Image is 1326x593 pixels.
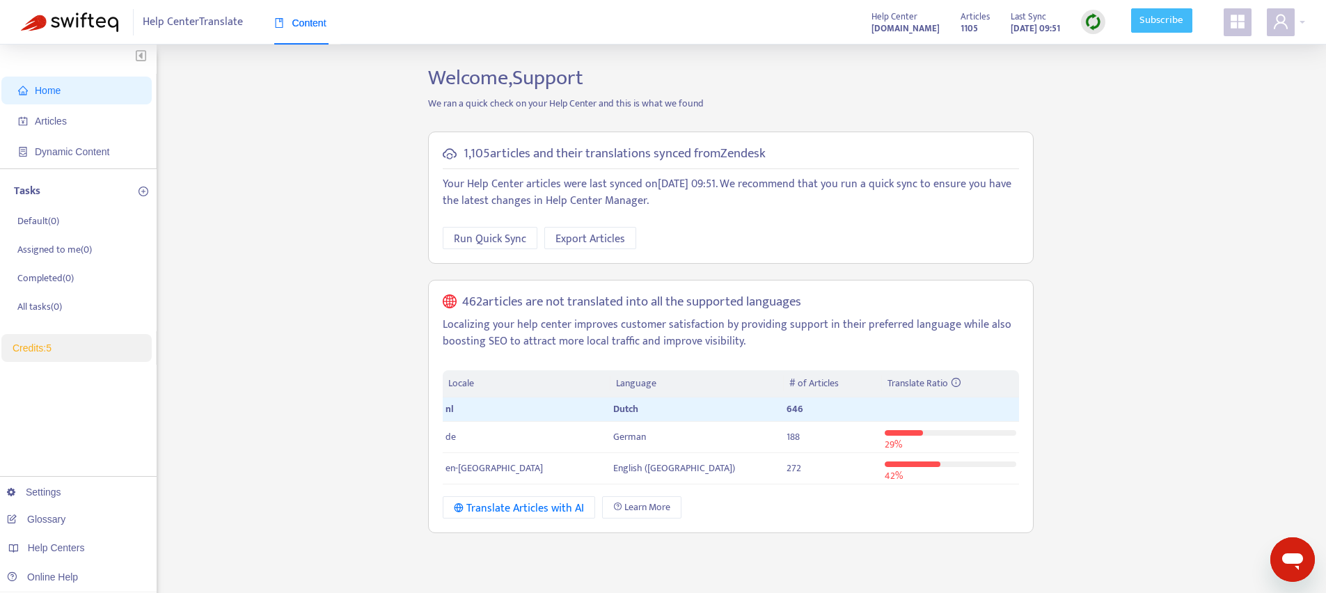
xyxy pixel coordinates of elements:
[454,230,526,248] span: Run Quick Sync
[961,9,990,24] span: Articles
[787,401,803,417] span: 646
[17,271,74,285] p: Completed ( 0 )
[787,460,801,476] span: 272
[443,370,610,397] th: Locale
[18,147,28,157] span: container
[885,436,902,452] span: 29 %
[1272,13,1289,30] span: user
[274,18,284,28] span: book
[961,21,978,36] strong: 1105
[17,242,92,257] p: Assigned to me ( 0 )
[871,21,940,36] strong: [DOMAIN_NAME]
[28,542,85,553] span: Help Centers
[21,13,118,32] img: Swifteq
[7,514,65,525] a: Glossary
[139,187,148,196] span: plus-circle
[1011,21,1060,36] strong: [DATE] 09:51
[443,176,1019,209] p: Your Help Center articles were last synced on [DATE] 09:51 . We recommend that you run a quick sy...
[1131,8,1192,33] a: Subscribe
[17,214,59,228] p: Default ( 0 )
[462,294,801,310] h5: 462 articles are not translated into all the supported languages
[443,227,537,249] button: Run Quick Sync
[445,460,543,476] span: en-[GEOGRAPHIC_DATA]
[555,230,625,248] span: Export Articles
[613,401,638,417] span: Dutch
[887,376,1013,391] div: Translate Ratio
[787,429,800,445] span: 188
[443,317,1019,350] p: Localizing your help center improves customer satisfaction by providing support in their preferre...
[544,227,636,249] button: Export Articles
[1084,13,1102,31] img: sync.dc5367851b00ba804db3.png
[602,496,681,519] a: Learn More
[454,500,584,517] div: Translate Articles with AI
[7,571,78,583] a: Online Help
[624,500,670,515] span: Learn More
[445,429,456,445] span: de
[35,146,109,157] span: Dynamic Content
[613,460,735,476] span: English ([GEOGRAPHIC_DATA])
[1270,537,1315,582] iframe: Button to launch messaging window
[35,116,67,127] span: Articles
[18,86,28,95] span: home
[443,496,595,519] button: Translate Articles with AI
[18,116,28,126] span: account-book
[428,61,583,95] span: Welcome, Support
[443,147,457,161] span: cloud-sync
[7,487,61,498] a: Settings
[784,370,883,397] th: # of Articles
[610,370,783,397] th: Language
[35,85,61,96] span: Home
[1011,9,1046,24] span: Last Sync
[871,9,917,24] span: Help Center
[464,146,766,162] h5: 1,105 articles and their translations synced from Zendesk
[418,96,1044,111] p: We ran a quick check on your Help Center and this is what we found
[17,299,62,314] p: All tasks ( 0 )
[871,20,940,36] a: [DOMAIN_NAME]
[1229,13,1246,30] span: appstore
[613,429,646,445] span: German
[274,17,326,29] span: Content
[443,294,457,310] span: global
[14,183,40,200] p: Tasks
[445,401,454,417] span: nl
[885,468,903,484] span: 42 %
[143,9,243,35] span: Help Center Translate
[13,342,52,354] a: Credits:5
